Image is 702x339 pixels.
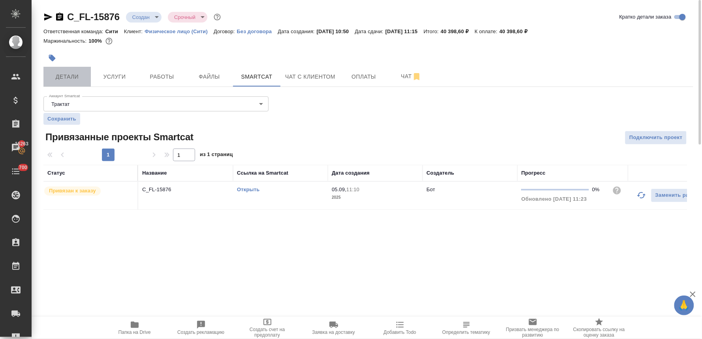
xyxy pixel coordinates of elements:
span: Чат [392,72,430,81]
button: Подключить проект [625,131,687,145]
span: Файлы [190,72,228,82]
div: Ссылка на Smartcat [237,169,288,177]
div: 0% [592,186,606,194]
span: Обновлено [DATE] 11:23 [521,196,587,202]
button: Добавить тэг [43,49,61,67]
p: [DATE] 10:50 [317,28,355,34]
div: Название [142,169,167,177]
p: Ответственная команда: [43,28,105,34]
span: 🙏 [678,297,691,314]
p: 11:10 [346,186,359,192]
p: Дата сдачи: [355,28,385,34]
span: 700 [14,164,32,171]
p: Итого: [423,28,440,34]
button: Доп статусы указывают на важность/срочность заказа [212,12,222,22]
div: Статус [47,169,65,177]
a: Открыть [237,186,260,192]
p: Маржинальность: [43,38,88,44]
a: 700 [2,162,30,181]
p: Договор: [214,28,237,34]
p: [DATE] 11:15 [386,28,424,34]
span: Сохранить [47,115,76,123]
span: Услуги [96,72,134,82]
button: 0.00 RUB; [104,36,114,46]
p: 40 398,60 ₽ [500,28,534,34]
a: C_FL-15876 [67,11,120,22]
a: Физическое лицо (Сити) [145,28,214,34]
svg: Отписаться [412,72,422,81]
span: Smartcat [238,72,276,82]
p: 100% [88,38,104,44]
p: К оплате: [475,28,500,34]
p: Клиент: [124,28,145,34]
p: C_FL-15876 [142,186,229,194]
p: Сити [105,28,124,34]
button: Скопировать ссылку [55,12,64,22]
span: Работы [143,72,181,82]
p: 40 398,60 ₽ [441,28,475,34]
span: Чат с клиентом [285,72,335,82]
p: 05.09, [332,186,346,192]
span: 16263 [10,140,33,148]
a: 16263 [2,138,30,158]
div: Прогресс [521,169,546,177]
p: Привязан к заказу [49,187,96,195]
button: 🙏 [674,296,694,315]
div: Создан [168,12,207,23]
span: Подключить проект [629,133,683,142]
button: Скопировать ссылку для ЯМессенджера [43,12,53,22]
button: Срочный [172,14,198,21]
p: 2025 [332,194,419,202]
p: Дата создания: [278,28,316,34]
div: Трактат [43,96,269,111]
p: Бот [427,186,435,192]
span: Детали [48,72,86,82]
button: Создан [130,14,152,21]
span: Оплаты [345,72,383,82]
div: Создан [126,12,162,23]
button: Трактат [49,101,72,107]
span: Кратко детали заказа [619,13,672,21]
button: Сохранить [43,113,80,125]
div: Дата создания [332,169,370,177]
div: Создатель [427,169,454,177]
span: Привязанные проекты Smartcat [43,131,194,143]
button: Обновить прогресс [632,186,651,205]
a: Без договора [237,28,278,34]
span: из 1 страниц [200,150,233,161]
